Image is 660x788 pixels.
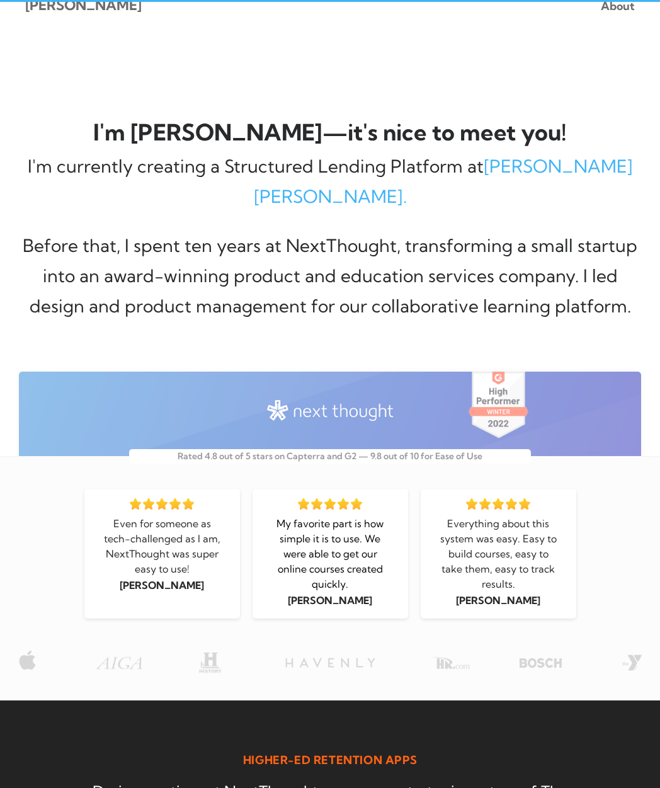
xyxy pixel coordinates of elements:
[93,118,567,146] span: I'm [PERSON_NAME]—it's nice to meet you!
[276,517,384,590] span: My favorite part is how simple it is to use. We were able to get our online courses created quickly.
[130,498,194,510] img: ico-5-star-rating-gradient-small2
[120,579,204,591] span: [PERSON_NAME]
[439,516,557,591] p: Everything about this system was easy. Easy to build courses, easy to take them, easy to track re...
[466,498,530,510] img: ico-5-star-rating-gradient-small2
[288,594,372,607] span: [PERSON_NAME]
[456,594,540,607] span: [PERSON_NAME]
[243,753,417,767] span: HIGHER-ED RETENTION APPS
[298,498,362,510] img: ico-5-star-rating-gradient-small2
[28,155,633,207] span: I'm currently creating a Structured Lending Platform at
[103,516,220,576] p: Even for someone as tech-challenged as I am, NextThought was super easy to use!
[96,656,142,669] img: ai-logo@2x
[518,655,564,670] img: b-logo@2x-1
[283,655,377,670] img: hv-logo@2x-1
[19,372,641,699] a: NextThought Learning Platform
[609,653,656,673] img: y-logo@2x-2
[178,450,482,462] span: Rated 4.8 out of 5 stars on Capterra and G2 — 9.8 out of 10 for Ease of Use
[426,654,472,673] img: hr-logo@2x-1
[4,650,51,670] img: a-logo2@2x-2
[23,234,637,317] span: Before that, I spent ten years at NextThought, transforming a small startup into an award-winning...
[188,653,234,673] img: h-logo@2x-2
